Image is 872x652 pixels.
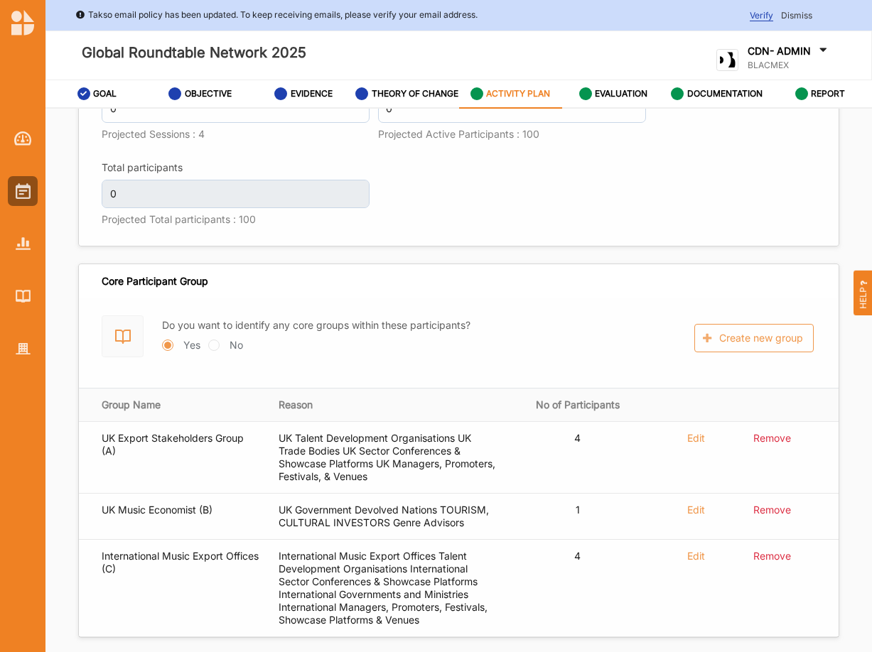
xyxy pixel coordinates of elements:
img: Dashboard [14,131,32,146]
label: ACTIVITY PLAN [486,88,550,99]
div: Takso email policy has been updated. To keep receiving emails, please verify your email address. [75,8,478,22]
label: BLACMEX [748,60,830,71]
label: CDN- ADMIN [748,45,811,58]
a: Activities [8,176,38,206]
img: Activities [16,183,31,199]
label: OBJECTIVE [185,88,232,99]
label: REPORT [811,88,845,99]
img: Library [16,290,31,302]
label: Global Roundtable Network 2025 [82,41,306,65]
a: Reports [8,229,38,259]
label: DOCUMENTATION [687,88,763,99]
div: Core Participant Group [102,275,208,288]
img: logo [11,10,34,36]
label: EVIDENCE [291,88,333,99]
span: Dismiss [781,10,812,21]
label: EVALUATION [595,88,647,99]
img: Organisation [16,343,31,355]
img: Reports [16,237,31,249]
label: GOAL [93,88,117,99]
a: Library [8,281,38,311]
label: THEORY OF CHANGE [372,88,458,99]
a: Organisation [8,334,38,364]
span: Verify [750,10,773,21]
a: Dashboard [8,124,38,153]
img: logo [716,49,738,71]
